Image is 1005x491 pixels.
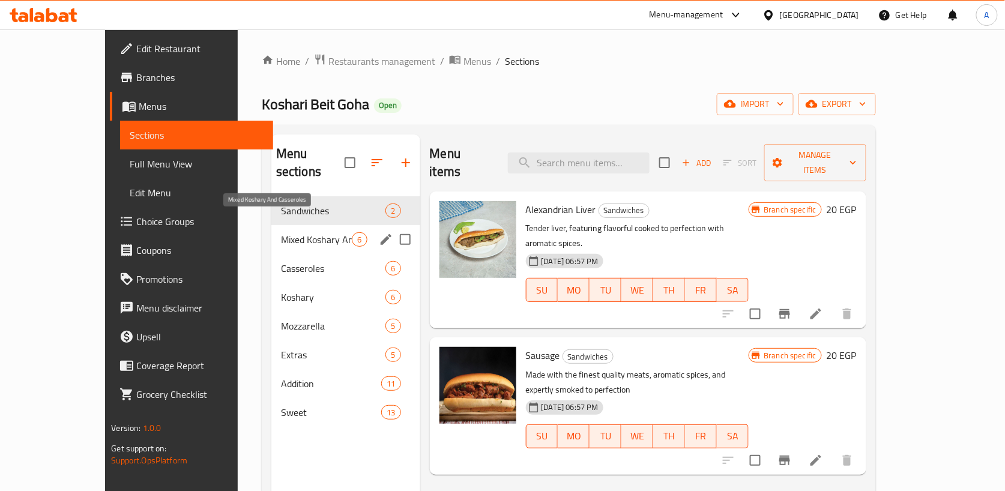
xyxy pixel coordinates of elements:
[271,369,420,398] div: Addition11
[385,261,400,276] div: items
[764,144,866,181] button: Manage items
[653,278,685,302] button: TH
[690,282,712,299] span: FR
[385,319,400,333] div: items
[136,214,264,229] span: Choice Groups
[439,201,516,278] img: Alexandrian Liver
[496,54,500,68] li: /
[110,92,273,121] a: Menus
[382,378,400,390] span: 11
[136,301,264,315] span: Menu disclaimer
[563,350,613,364] span: Sandwiches
[385,290,400,304] div: items
[385,348,400,362] div: items
[690,427,712,445] span: FR
[377,230,395,249] button: edit
[271,312,420,340] div: Mozzarella5
[281,232,352,247] span: Mixed Koshary And Casseroles
[328,54,435,68] span: Restaurants management
[526,278,558,302] button: SU
[809,307,823,321] a: Edit menu item
[563,282,585,299] span: MO
[352,234,366,245] span: 6
[314,53,435,69] a: Restaurants management
[827,347,857,364] h6: 20 EGP
[537,402,603,413] span: [DATE] 06:57 PM
[305,54,309,68] li: /
[382,407,400,418] span: 13
[271,196,420,225] div: Sandwiches2
[717,278,749,302] button: SA
[722,282,744,299] span: SA
[262,53,876,69] nav: breadcrumb
[526,424,558,448] button: SU
[352,232,367,247] div: items
[381,405,400,420] div: items
[136,330,264,344] span: Upsell
[110,236,273,265] a: Coupons
[658,427,680,445] span: TH
[809,453,823,468] a: Edit menu item
[120,149,273,178] a: Full Menu View
[833,300,862,328] button: delete
[386,349,400,361] span: 5
[430,145,494,181] h2: Menu items
[770,446,799,475] button: Branch-specific-item
[563,349,614,364] div: Sandwiches
[130,128,264,142] span: Sections
[391,148,420,177] button: Add section
[531,427,554,445] span: SU
[653,424,685,448] button: TH
[558,424,590,448] button: MO
[120,121,273,149] a: Sections
[386,321,400,332] span: 5
[271,283,420,312] div: Koshary6
[440,54,444,68] li: /
[743,301,768,327] span: Select to update
[563,427,585,445] span: MO
[385,203,400,218] div: items
[110,322,273,351] a: Upsell
[281,290,386,304] span: Koshary
[386,292,400,303] span: 6
[677,154,716,172] span: Add item
[271,225,420,254] div: Mixed Koshary And Casseroles6edit
[386,205,400,217] span: 2
[833,446,862,475] button: delete
[650,8,723,22] div: Menu-management
[621,424,653,448] button: WE
[143,420,161,436] span: 1.0.0
[281,261,386,276] div: Casseroles
[621,278,653,302] button: WE
[590,424,621,448] button: TU
[526,221,749,251] p: Tender liver, featuring flavorful cooked to perfection with aromatic spices.
[508,152,650,173] input: search
[726,97,784,112] span: import
[136,70,264,85] span: Branches
[130,157,264,171] span: Full Menu View
[652,150,677,175] span: Select section
[271,191,420,432] nav: Menu sections
[110,63,273,92] a: Branches
[808,97,866,112] span: export
[770,300,799,328] button: Branch-specific-item
[281,319,386,333] div: Mozzarella
[136,358,264,373] span: Coverage Report
[685,424,717,448] button: FR
[281,405,381,420] span: Sweet
[558,278,590,302] button: MO
[626,282,648,299] span: WE
[531,282,554,299] span: SU
[463,54,491,68] span: Menus
[716,154,764,172] span: Select section first
[120,178,273,207] a: Edit Menu
[110,265,273,294] a: Promotions
[717,424,749,448] button: SA
[780,8,859,22] div: [GEOGRAPHIC_DATA]
[110,34,273,63] a: Edit Restaurant
[526,367,749,397] p: Made with the finest quality meats, aromatic spices, and expertly smoked to perfection
[281,348,386,362] span: Extras
[505,54,539,68] span: Sections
